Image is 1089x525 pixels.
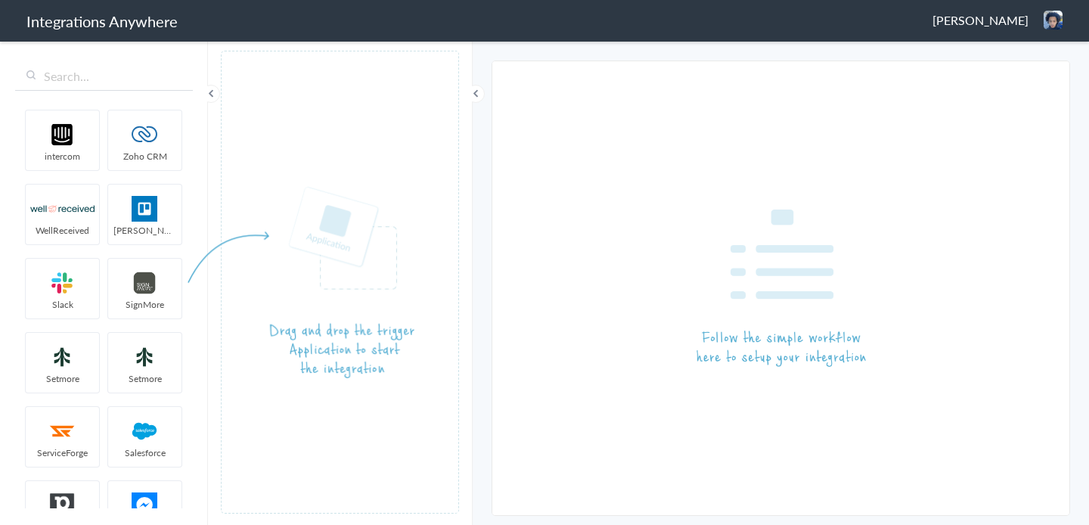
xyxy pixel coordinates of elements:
[1044,11,1063,30] img: img-0625.jpg
[26,224,99,237] span: WellReceived
[188,186,414,379] img: instruction-trigger.png
[108,446,181,459] span: Salesforce
[113,344,177,370] img: setmoreNew.jpg
[15,62,193,91] input: Search...
[108,298,181,311] span: SignMore
[30,492,95,518] img: pipedrive.png
[932,11,1028,29] span: [PERSON_NAME]
[108,372,181,385] span: Setmore
[30,344,95,370] img: setmoreNew.jpg
[26,150,99,163] span: intercom
[26,11,178,32] h1: Integrations Anywhere
[697,210,866,367] img: instruction-workflow.png
[30,270,95,296] img: slack-logo.svg
[30,196,95,222] img: wr-logo.svg
[26,372,99,385] span: Setmore
[26,298,99,311] span: Slack
[30,418,95,444] img: serviceforge-icon.png
[113,418,177,444] img: salesforce-logo.svg
[113,492,177,518] img: FBM.png
[26,446,99,459] span: ServiceForge
[30,122,95,148] img: intercom-logo.svg
[113,196,177,222] img: trello.png
[113,270,177,296] img: signmore-logo.png
[108,150,181,163] span: Zoho CRM
[113,122,177,148] img: zoho-logo.svg
[108,224,181,237] span: [PERSON_NAME]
